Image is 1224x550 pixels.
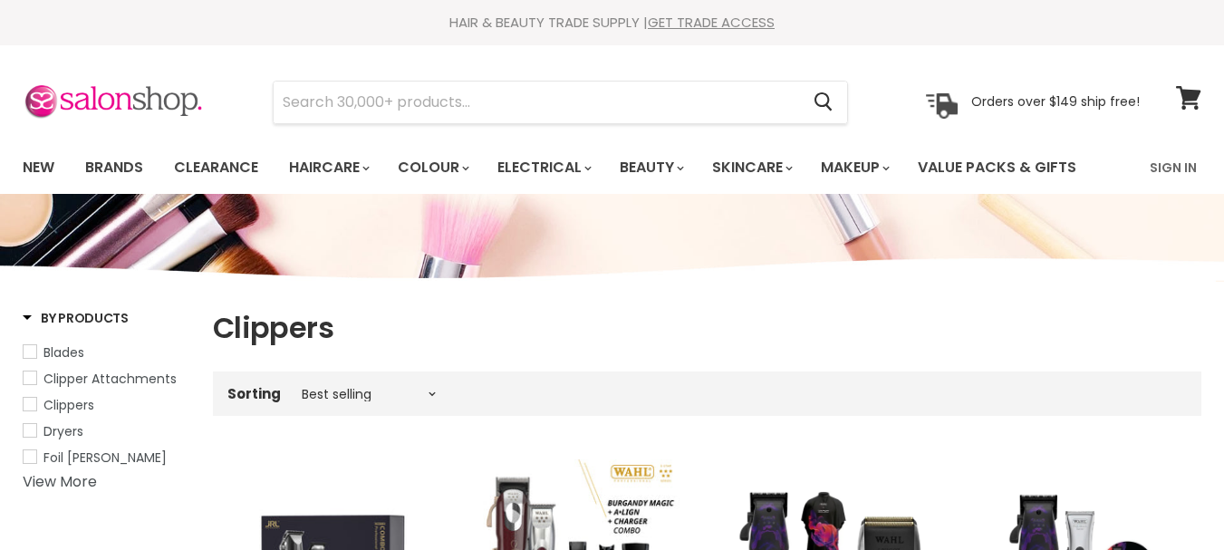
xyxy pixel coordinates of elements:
input: Search [274,82,799,123]
a: Value Packs & Gifts [904,149,1090,187]
h1: Clippers [213,309,1201,347]
a: Brands [72,149,157,187]
form: Product [273,81,848,124]
a: Clipper Attachments [23,369,190,389]
a: Electrical [484,149,602,187]
a: Clippers [23,395,190,415]
a: Dryers [23,421,190,441]
label: Sorting [227,386,281,401]
a: Blades [23,343,190,362]
p: Orders over $149 ship free! [971,93,1140,110]
a: Skincare [699,149,804,187]
a: Makeup [807,149,901,187]
span: Clippers [43,396,94,414]
a: View More [23,471,97,492]
h3: By Products [23,309,129,327]
ul: Main menu [9,141,1114,194]
span: Dryers [43,422,83,440]
span: Clipper Attachments [43,370,177,388]
a: Haircare [275,149,381,187]
span: Blades [43,343,84,362]
a: Sign In [1139,149,1208,187]
a: Beauty [606,149,695,187]
a: New [9,149,68,187]
a: Clearance [160,149,272,187]
a: GET TRADE ACCESS [648,13,775,32]
a: Foil Shaver [23,448,190,468]
button: Search [799,82,847,123]
span: Foil [PERSON_NAME] [43,449,167,467]
a: Colour [384,149,480,187]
